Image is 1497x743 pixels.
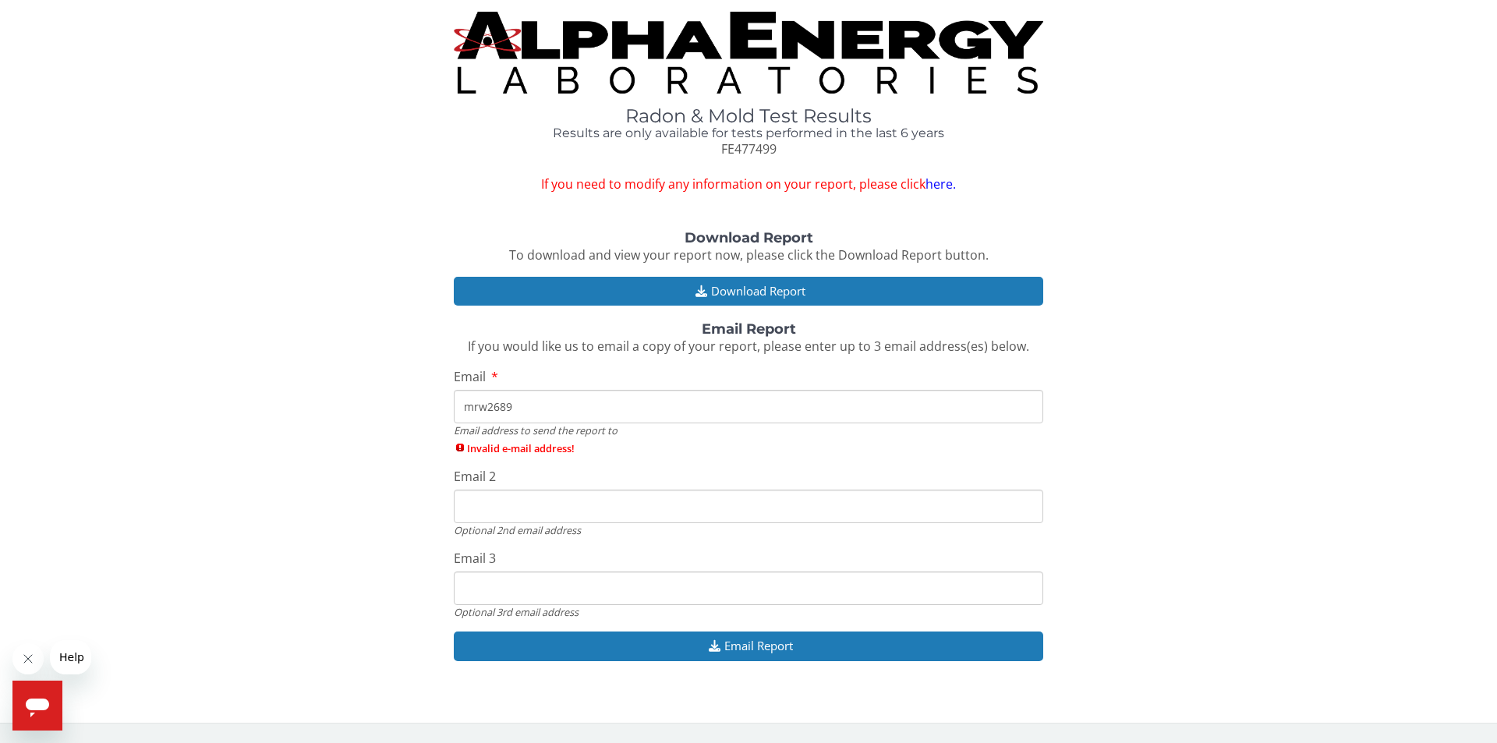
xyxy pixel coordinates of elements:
[12,681,62,731] iframe: Button to launch messaging window
[468,338,1029,355] span: If you would like us to email a copy of your report, please enter up to 3 email address(es) below.
[454,523,1043,537] div: Optional 2nd email address
[454,106,1043,126] h1: Radon & Mold Test Results
[454,605,1043,619] div: Optional 3rd email address
[509,246,989,264] span: To download and view your report now, please click the Download Report button.
[454,126,1043,140] h4: Results are only available for tests performed in the last 6 years
[454,468,496,485] span: Email 2
[50,640,91,674] iframe: Message from company
[721,140,777,157] span: FE477499
[454,441,1043,455] span: Invalid e-mail address!
[454,368,486,385] span: Email
[702,320,796,338] strong: Email Report
[454,632,1043,660] button: Email Report
[454,12,1043,94] img: TightCrop.jpg
[454,550,496,567] span: Email 3
[685,229,813,246] strong: Download Report
[454,277,1043,306] button: Download Report
[454,175,1043,193] span: If you need to modify any information on your report, please click
[454,423,1043,437] div: Email address to send the report to
[925,175,956,193] a: here.
[12,643,44,674] iframe: Close message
